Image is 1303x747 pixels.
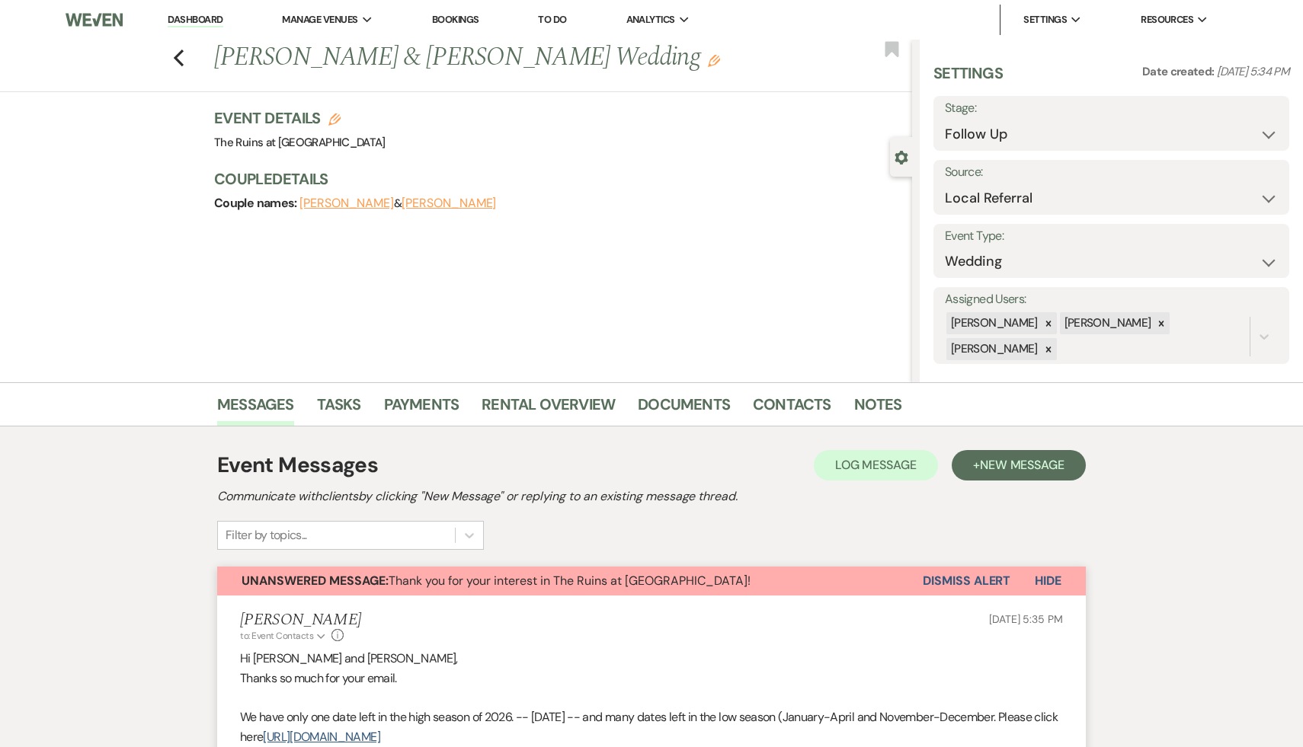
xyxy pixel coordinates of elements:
span: Analytics [626,12,675,27]
h3: Couple Details [214,168,897,190]
h5: [PERSON_NAME] [240,611,361,630]
a: To Do [538,13,566,26]
h1: [PERSON_NAME] & [PERSON_NAME] Wedding [214,40,767,76]
span: The Ruins at [GEOGRAPHIC_DATA] [214,135,386,150]
span: Hide [1035,573,1061,589]
button: [PERSON_NAME] [402,197,496,209]
span: Couple names: [214,195,299,211]
label: Source: [945,161,1278,184]
span: Thank you for your interest in The Ruins at [GEOGRAPHIC_DATA]! [242,573,751,589]
div: Filter by topics... [226,526,307,544]
button: Unanswered Message:Thank you for your interest in The Ruins at [GEOGRAPHIC_DATA]! [217,567,923,595]
div: [PERSON_NAME] [946,338,1040,360]
a: Rental Overview [482,392,615,426]
span: Resources [1141,12,1193,27]
div: [PERSON_NAME] [1060,312,1154,334]
h2: Communicate with clients by clicking "New Message" or replying to an existing message thread. [217,487,1086,506]
a: Notes [854,392,902,426]
strong: Unanswered Message: [242,573,389,589]
button: [PERSON_NAME] [299,197,394,209]
a: Contacts [753,392,831,426]
span: to: Event Contacts [240,630,313,642]
span: [DATE] 5:34 PM [1217,64,1289,79]
h3: Settings [933,62,1003,96]
button: Edit [708,53,720,67]
label: Event Type: [945,225,1278,247]
button: Close lead details [895,149,908,164]
a: Bookings [432,13,479,26]
p: Thanks so much for your email. [240,669,1063,688]
a: Messages [217,392,294,426]
span: & [299,196,496,211]
a: [URL][DOMAIN_NAME] [263,729,379,745]
button: Log Message [814,450,938,480]
label: Stage: [945,97,1278,120]
a: Tasks [317,392,361,426]
button: to: Event Contacts [240,629,328,643]
button: Dismiss Alert [923,567,1010,595]
button: +New Message [952,450,1086,480]
img: Weven Logo [66,4,123,36]
span: Settings [1023,12,1067,27]
span: [DATE] 5:35 PM [989,612,1063,626]
h3: Event Details [214,107,386,129]
span: New Message [980,457,1064,473]
label: Assigned Users: [945,289,1278,311]
a: Documents [638,392,730,426]
span: Manage Venues [282,12,357,27]
h1: Event Messages [217,449,378,481]
a: Dashboard [168,13,223,27]
div: [PERSON_NAME] [946,312,1040,334]
p: We have only one date left in the high season of 2026. -- [DATE] -- and many dates left in the lo... [240,707,1063,746]
span: Log Message [835,457,917,473]
button: Hide [1010,567,1086,595]
span: Date created: [1142,64,1217,79]
a: Payments [384,392,459,426]
p: Hi [PERSON_NAME] and [PERSON_NAME], [240,649,1063,669]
